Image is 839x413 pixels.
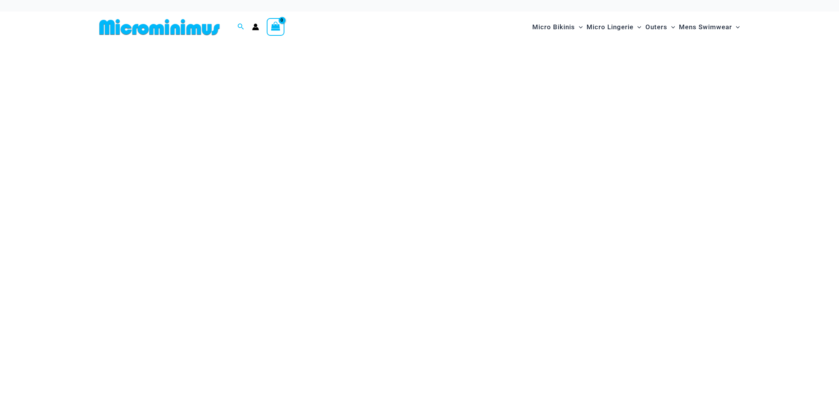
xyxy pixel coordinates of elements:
[667,17,675,37] span: Menu Toggle
[252,23,259,30] a: Account icon link
[575,17,583,37] span: Menu Toggle
[530,15,585,39] a: Micro BikinisMenu ToggleMenu Toggle
[633,17,641,37] span: Menu Toggle
[645,17,667,37] span: Outers
[585,15,643,39] a: Micro LingerieMenu ToggleMenu Toggle
[237,22,244,32] a: Search icon link
[532,17,575,37] span: Micro Bikinis
[643,15,677,39] a: OutersMenu ToggleMenu Toggle
[96,18,223,36] img: MM SHOP LOGO FLAT
[677,15,742,39] a: Mens SwimwearMenu ToggleMenu Toggle
[732,17,740,37] span: Menu Toggle
[529,14,743,40] nav: Site Navigation
[679,17,732,37] span: Mens Swimwear
[267,18,284,36] a: View Shopping Cart, empty
[587,17,633,37] span: Micro Lingerie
